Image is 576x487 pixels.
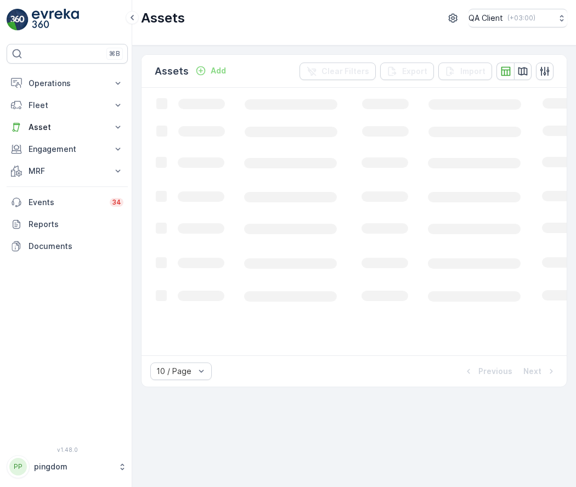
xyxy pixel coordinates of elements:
[7,9,29,31] img: logo
[109,49,120,58] p: ⌘B
[522,365,558,378] button: Next
[7,116,128,138] button: Asset
[7,455,128,478] button: PPpingdom
[34,461,112,472] p: pingdom
[7,213,128,235] a: Reports
[29,78,106,89] p: Operations
[29,197,103,208] p: Events
[155,64,189,79] p: Assets
[7,235,128,257] a: Documents
[460,66,485,77] p: Import
[29,166,106,177] p: MRF
[29,219,123,230] p: Reports
[29,144,106,155] p: Engagement
[7,94,128,116] button: Fleet
[380,63,434,80] button: Export
[321,66,369,77] p: Clear Filters
[29,241,123,252] p: Documents
[29,122,106,133] p: Asset
[7,446,128,453] span: v 1.48.0
[438,63,492,80] button: Import
[300,63,376,80] button: Clear Filters
[468,9,567,27] button: QA Client(+03:00)
[29,100,106,111] p: Fleet
[9,458,27,475] div: PP
[507,14,535,22] p: ( +03:00 )
[32,9,79,31] img: logo_light-DOdMpM7g.png
[112,198,121,207] p: 34
[7,191,128,213] a: Events34
[523,366,541,377] p: Next
[141,9,185,27] p: Assets
[478,366,512,377] p: Previous
[7,72,128,94] button: Operations
[462,365,513,378] button: Previous
[7,160,128,182] button: MRF
[211,65,226,76] p: Add
[402,66,427,77] p: Export
[191,64,230,77] button: Add
[468,13,503,24] p: QA Client
[7,138,128,160] button: Engagement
